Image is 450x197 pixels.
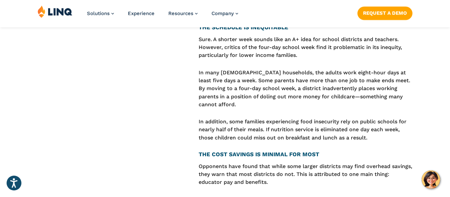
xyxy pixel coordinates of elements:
[87,5,238,27] nav: Primary Navigation
[199,36,412,60] p: Sure. A shorter week sounds like an A+ idea for school districts and teachers. However, critics o...
[211,11,238,16] a: Company
[168,11,198,16] a: Resources
[422,170,440,189] button: Hello, have a question? Let’s chat.
[87,11,110,16] span: Solutions
[199,24,412,31] h4: HE SCHEDULE IS INEQUITABLE
[199,162,412,186] p: Opponents have found that while some larger districts may find overhead savings, they warn that m...
[199,69,412,109] p: In many [DEMOGRAPHIC_DATA] households, the adults work eight-hour days at least five days a week....
[128,11,155,16] a: Experience
[357,7,412,20] a: Request a Demo
[38,5,72,18] img: LINQ | K‑12 Software
[211,11,234,16] span: Company
[357,5,412,20] nav: Button Navigation
[87,11,114,16] a: Solutions
[199,151,202,158] strong: T
[168,11,193,16] span: Resources
[199,118,412,142] p: In addition, some families experiencing food insecurity rely on public schools for nearly half of...
[199,151,412,158] h4: HE COST SAVINGS IS MINIMAL FOR MOST
[199,24,202,31] strong: T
